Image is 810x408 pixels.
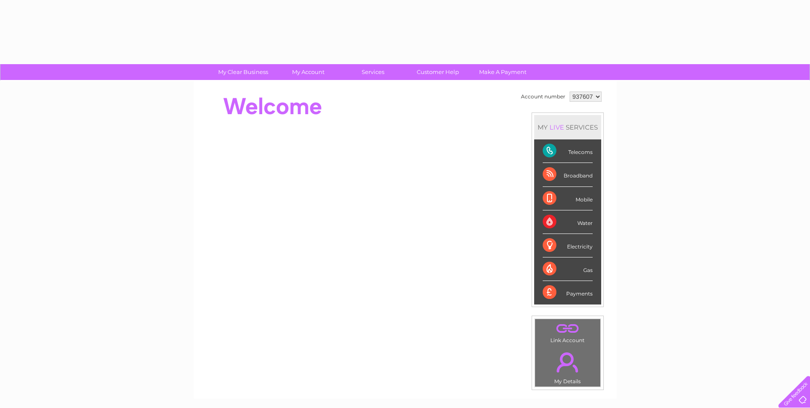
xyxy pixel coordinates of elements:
div: MY SERVICES [534,115,601,139]
a: Customer Help [403,64,473,80]
div: Telecoms [543,139,593,163]
div: Electricity [543,234,593,257]
a: . [537,347,598,377]
td: My Details [535,345,601,387]
a: My Clear Business [208,64,278,80]
div: Water [543,210,593,234]
div: Mobile [543,187,593,210]
td: Account number [519,89,567,104]
a: My Account [273,64,343,80]
a: . [537,321,598,336]
a: Services [338,64,408,80]
div: Payments [543,281,593,304]
td: Link Account [535,319,601,346]
div: Gas [543,257,593,281]
div: LIVE [548,123,566,131]
div: Broadband [543,163,593,186]
a: Make A Payment [468,64,538,80]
